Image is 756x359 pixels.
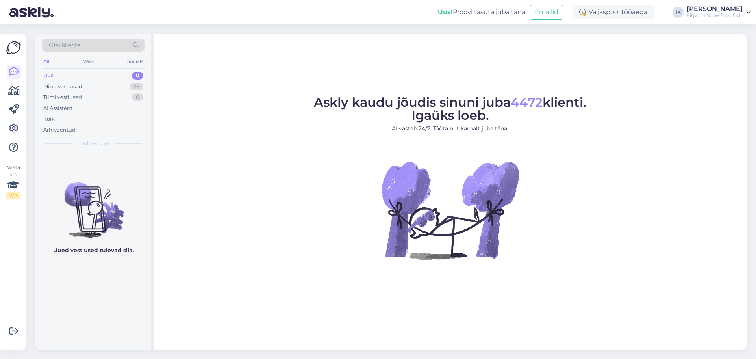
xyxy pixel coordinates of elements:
[43,126,76,134] div: Arhiveeritud
[43,115,55,123] div: Kõik
[43,104,72,112] div: AI Assistent
[687,12,743,19] div: Fitpoint Superfood OÜ
[75,140,112,147] span: Uued vestlused
[673,7,684,18] div: IK
[573,5,654,19] div: Väljaspool tööaega
[379,139,521,281] img: No Chat active
[35,168,151,239] img: No chats
[530,5,563,20] button: Emailid
[53,246,134,255] p: Uued vestlused tulevad siia.
[132,72,143,80] div: 0
[314,95,586,123] span: Askly kaudu jõudis sinuni juba klienti. Igaüks loeb.
[6,164,20,199] div: Vaata siia
[43,72,54,80] div: Uus
[132,93,143,101] div: 0
[130,83,143,91] div: 28
[438,7,526,17] div: Proovi tasuta juba täna:
[43,83,82,91] div: Minu vestlused
[43,93,82,101] div: Tiimi vestlused
[42,56,51,67] div: All
[126,56,145,67] div: Socials
[6,192,20,199] div: 2 / 3
[49,41,80,49] span: Otsi kliente
[511,95,543,110] span: 4472
[314,125,586,133] p: AI vastab 24/7. Tööta nutikamalt juba täna.
[82,56,95,67] div: Web
[687,6,751,19] a: [PERSON_NAME]Fitpoint Superfood OÜ
[687,6,743,12] div: [PERSON_NAME]
[438,8,453,16] b: Uus!
[6,40,21,55] img: Askly Logo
